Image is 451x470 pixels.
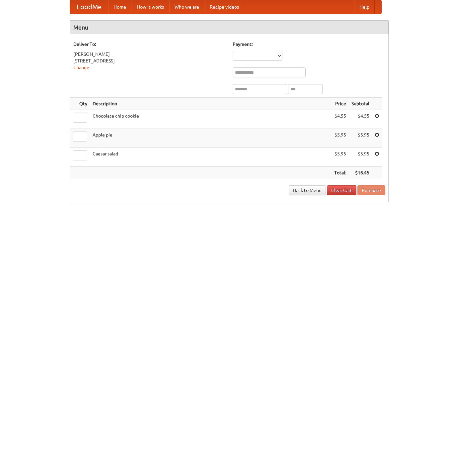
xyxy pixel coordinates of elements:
[357,185,385,195] button: Purchase
[332,167,349,179] th: Total:
[332,148,349,167] td: $5.95
[90,129,332,148] td: Apple pie
[349,98,372,110] th: Subtotal
[90,98,332,110] th: Description
[289,185,326,195] a: Back to Menu
[332,98,349,110] th: Price
[108,0,131,14] a: Home
[90,110,332,129] td: Chocolate chip cookie
[349,167,372,179] th: $16.45
[70,0,108,14] a: FoodMe
[70,21,389,34] h4: Menu
[73,65,89,70] a: Change
[349,129,372,148] td: $5.95
[131,0,169,14] a: How it works
[73,51,226,57] div: [PERSON_NAME]
[90,148,332,167] td: Caesar salad
[73,41,226,47] h5: Deliver To:
[73,57,226,64] div: [STREET_ADDRESS]
[327,185,356,195] a: Clear Cart
[70,98,90,110] th: Qty
[332,110,349,129] td: $4.55
[349,110,372,129] td: $4.55
[349,148,372,167] td: $5.95
[332,129,349,148] td: $5.95
[169,0,204,14] a: Who we are
[204,0,244,14] a: Recipe videos
[233,41,385,47] h5: Payment:
[354,0,375,14] a: Help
